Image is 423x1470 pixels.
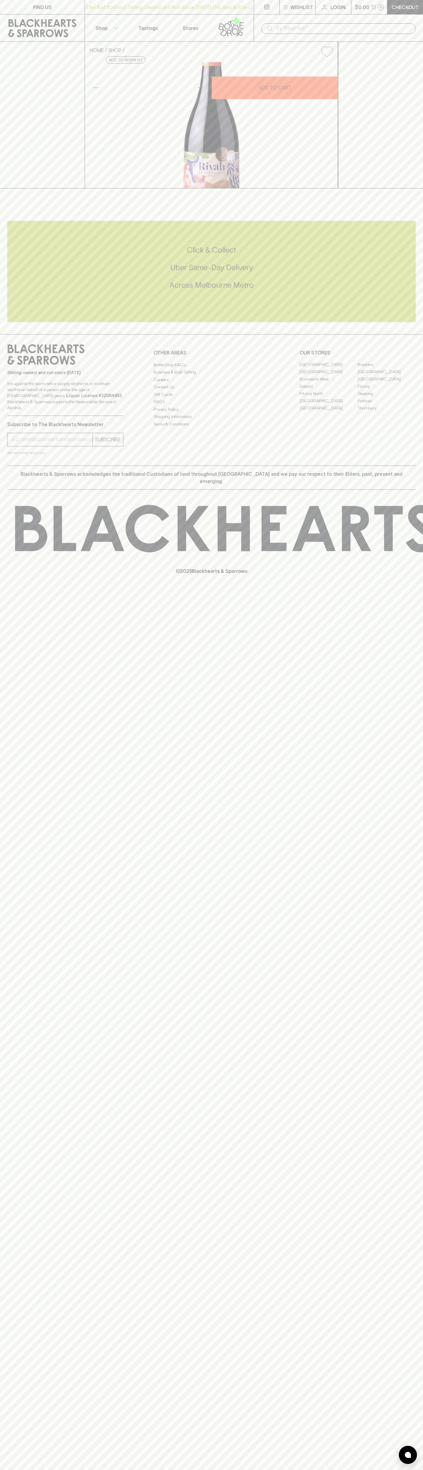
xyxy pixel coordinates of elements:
[154,384,270,391] a: Contact Us
[276,24,411,33] input: Try "Pinot noir"
[379,5,382,9] p: 0
[300,390,358,397] a: Fitzroy North
[358,368,416,376] a: [GEOGRAPHIC_DATA]
[300,383,358,390] a: Elwood
[300,376,358,383] a: Brunswick West
[300,397,358,405] a: [GEOGRAPHIC_DATA]
[212,77,338,99] button: ADD TO CART
[154,413,270,420] a: Shipping Information
[7,245,416,255] h5: Click & Collect
[95,436,121,443] p: SUBSCRIBE
[300,405,358,412] a: [GEOGRAPHIC_DATA]
[154,349,270,356] p: OTHER AREAS
[259,84,291,91] p: ADD TO CART
[405,1452,411,1458] img: bubble-icon
[127,15,169,41] a: Tastings
[300,349,416,356] p: OUR STORES
[154,369,270,376] a: Business & Bulk Gifting
[7,263,416,273] h5: Uber Same-Day Delivery
[154,398,270,406] a: FAQ's
[93,433,123,446] button: SUBSCRIBE
[355,4,369,11] p: $0.00
[300,368,358,376] a: [GEOGRAPHIC_DATA]
[154,391,270,398] a: Gift Cards
[138,24,158,32] p: Tastings
[96,24,108,32] p: Shop
[154,406,270,413] a: Privacy Policy
[33,4,52,11] p: FIND US
[358,397,416,405] a: Prahran
[7,450,123,456] p: We will never spam you
[358,390,416,397] a: Geelong
[358,376,416,383] a: [GEOGRAPHIC_DATA]
[358,361,416,368] a: Braddon
[290,4,313,11] p: Wishlist
[169,15,212,41] a: Stores
[7,280,416,290] h5: Across Melbourne Metro
[12,470,411,485] p: Blackhearts & Sparrows acknowledges the traditional Custodians of land throughout [GEOGRAPHIC_DAT...
[66,393,122,398] strong: Liquor License #32064953
[330,4,346,11] p: Login
[7,221,416,322] div: Call to action block
[90,47,104,53] a: HOME
[12,435,93,444] input: e.g. jane@blackheartsandsparrows.com.au
[7,381,123,411] p: It is against the law to sell or supply alcohol to, or to obtain alcohol on behalf of a person un...
[7,421,123,428] p: Subscribe to The Blackhearts Newsletter
[358,405,416,412] a: Thornbury
[300,361,358,368] a: [GEOGRAPHIC_DATA]
[108,47,121,53] a: SHOP
[7,370,123,376] p: Sibling owned and run since [DATE]
[106,56,145,64] button: Add to wishlist
[85,15,127,41] button: Shop
[154,361,270,368] a: Bottle Drop FAQ's
[85,62,338,188] img: 38783.png
[358,383,416,390] a: Fitzroy
[319,44,335,60] button: Add to wishlist
[183,24,198,32] p: Stores
[154,376,270,383] a: Careers
[154,420,270,428] a: Terms & Conditions
[392,4,419,11] p: Checkout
